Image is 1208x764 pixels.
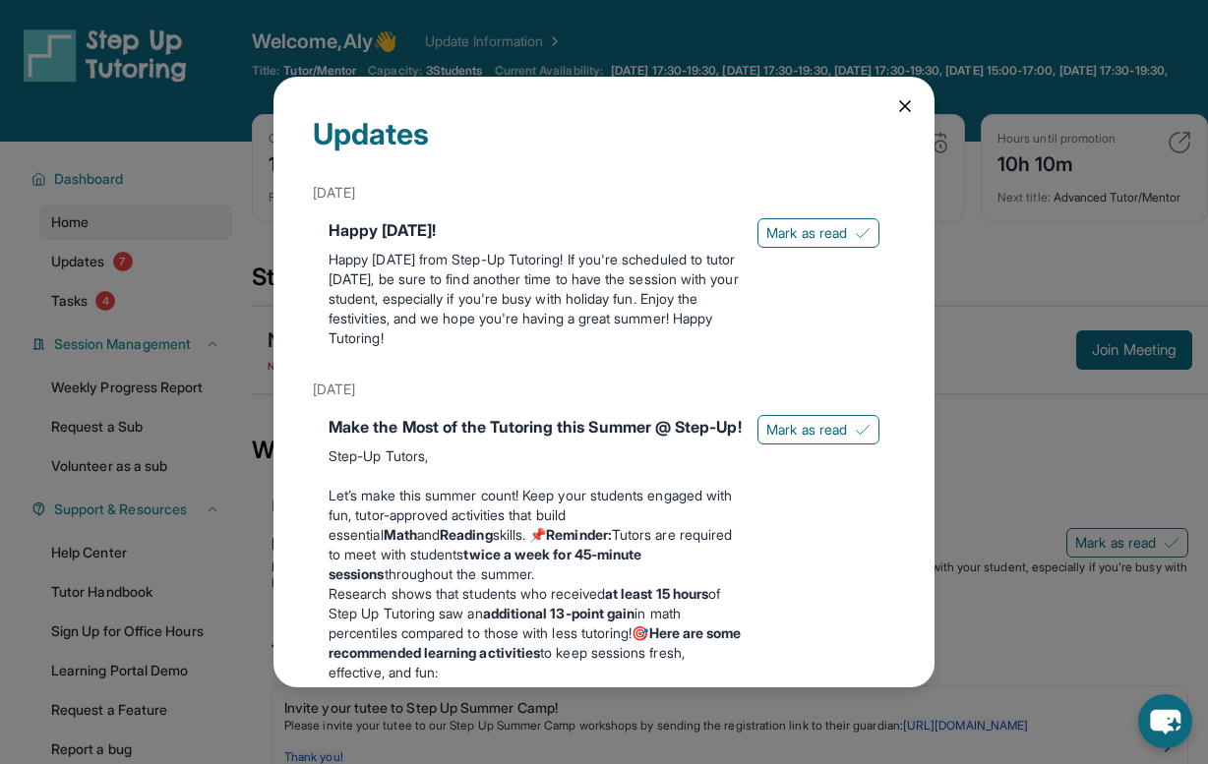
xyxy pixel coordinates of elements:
[440,526,493,543] strong: Reading
[766,223,847,243] span: Mark as read
[329,250,742,348] p: Happy [DATE] from Step-Up Tutoring! If you're scheduled to tutor [DATE], be sure to find another ...
[1138,694,1192,748] button: chat-button
[766,420,847,440] span: Mark as read
[313,372,895,407] div: [DATE]
[855,225,871,241] img: Mark as read
[855,422,871,438] img: Mark as read
[329,486,742,584] p: Let’s make this summer count! Keep your students engaged with fun, tutor-approved activities that...
[329,584,742,682] p: Research shows that students who received of Step Up Tutoring saw an in math percentiles compared...
[329,446,742,466] p: Step-Up Tutors,
[483,605,635,621] strong: additional 13-point gain
[757,415,879,444] button: Mark as read
[329,546,641,582] strong: twice a week for 45-minute sessions
[384,526,417,543] strong: Math
[313,175,895,210] div: [DATE]
[546,526,612,543] strong: Reminder:
[329,415,742,439] div: Make the Most of the Tutoring this Summer @ Step-Up!
[313,116,895,175] div: Updates
[757,218,879,248] button: Mark as read
[329,218,742,242] div: Happy [DATE]!
[605,585,708,602] strong: at least 15 hours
